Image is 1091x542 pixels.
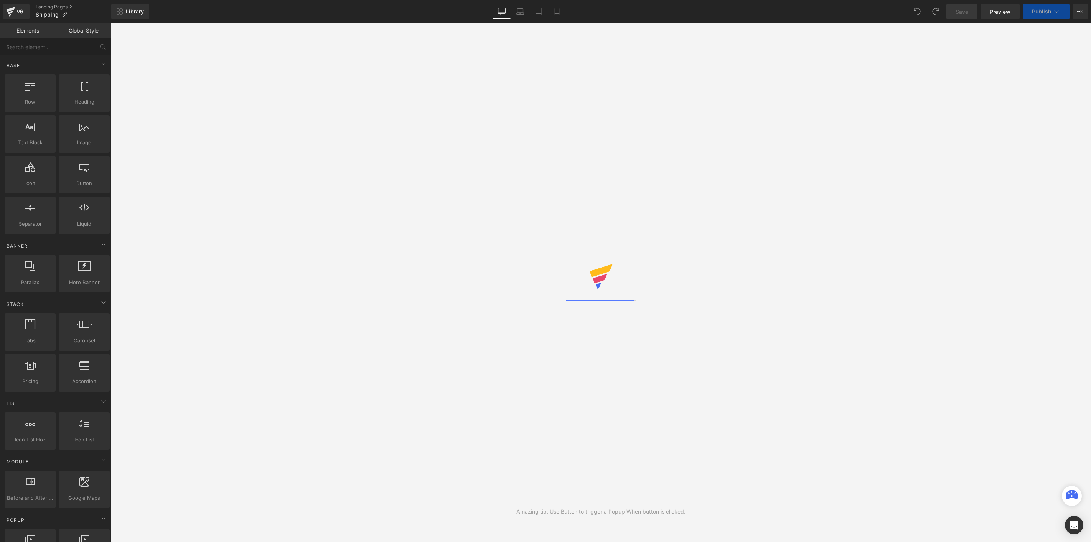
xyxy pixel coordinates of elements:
[529,4,548,19] a: Tablet
[61,494,107,502] span: Google Maps
[3,4,30,19] a: v6
[1073,4,1088,19] button: More
[493,4,511,19] a: Desktop
[956,8,968,16] span: Save
[7,494,53,502] span: Before and After Images
[6,458,30,465] span: Module
[126,8,144,15] span: Library
[6,242,28,250] span: Banner
[36,12,59,18] span: Shipping
[7,139,53,147] span: Text Block
[61,337,107,345] span: Carousel
[990,8,1010,16] span: Preview
[7,377,53,385] span: Pricing
[6,62,21,69] span: Base
[1065,516,1083,534] div: Open Intercom Messenger
[928,4,943,19] button: Redo
[7,337,53,345] span: Tabs
[6,516,25,524] span: Popup
[7,98,53,106] span: Row
[6,400,19,407] span: List
[7,179,53,187] span: Icon
[61,377,107,385] span: Accordion
[7,278,53,286] span: Parallax
[111,4,149,19] a: New Library
[61,436,107,444] span: Icon List
[516,507,686,516] div: Amazing tip: Use Button to trigger a Popup When button is clicked.
[1023,4,1070,19] button: Publish
[1032,8,1051,15] span: Publish
[61,220,107,228] span: Liquid
[56,23,111,38] a: Global Style
[7,436,53,444] span: Icon List Hoz
[61,139,107,147] span: Image
[548,4,566,19] a: Mobile
[15,7,25,17] div: v6
[981,4,1020,19] a: Preview
[36,4,111,10] a: Landing Pages
[61,179,107,187] span: Button
[61,98,107,106] span: Heading
[511,4,529,19] a: Laptop
[7,220,53,228] span: Separator
[910,4,925,19] button: Undo
[6,301,25,308] span: Stack
[61,278,107,286] span: Hero Banner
